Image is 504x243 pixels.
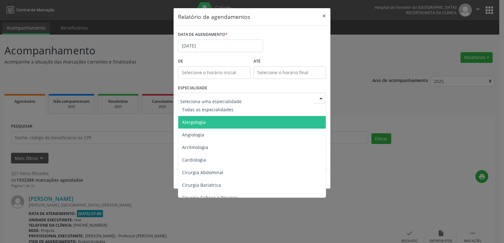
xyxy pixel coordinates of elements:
input: Seleciona uma especialidade [180,95,313,108]
span: Cardiologia [182,157,206,163]
label: ESPECIALIDADE [178,83,207,93]
label: ATÉ [254,57,326,66]
input: Selecione o horário inicial [178,66,250,79]
label: De [178,57,250,66]
span: Cirurgia Cabeça e Pescoço [182,195,238,201]
span: Alergologia [182,119,206,125]
input: Selecione uma data ou intervalo [178,40,263,52]
input: Selecione o horário final [254,66,326,79]
label: DATA DE AGENDAMENTO [178,30,227,40]
button: Close [318,8,330,24]
span: Arritmologia [182,144,208,150]
span: Cirurgia Abdominal [182,169,223,175]
h5: Relatório de agendamentos [178,13,250,21]
span: Todas as especialidades [182,107,233,113]
span: Angiologia [182,132,204,138]
span: Cirurgia Bariatrica [182,182,221,188]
